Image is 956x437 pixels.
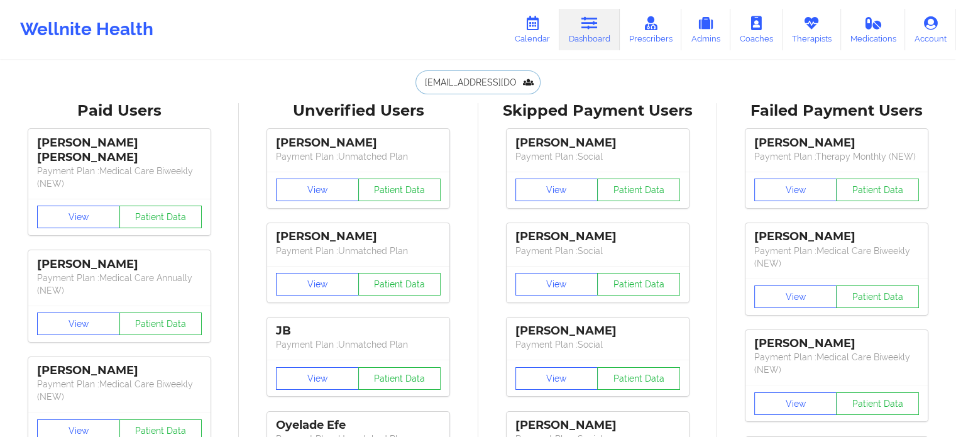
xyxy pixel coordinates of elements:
button: Patient Data [119,206,202,228]
a: Prescribers [620,9,682,50]
button: Patient Data [597,367,680,390]
div: Failed Payment Users [726,101,947,121]
div: [PERSON_NAME] [37,363,202,378]
div: Oyelade Efe [276,418,441,433]
a: Admins [681,9,730,50]
div: [PERSON_NAME] [515,136,680,150]
button: Patient Data [358,179,441,201]
button: View [276,367,359,390]
div: [PERSON_NAME] [754,136,919,150]
button: View [37,206,120,228]
p: Payment Plan : Therapy Monthly (NEW) [754,150,919,163]
div: Unverified Users [248,101,469,121]
div: Paid Users [9,101,230,121]
button: Patient Data [836,392,919,415]
button: Patient Data [358,273,441,296]
button: View [515,273,598,296]
a: Account [905,9,956,50]
a: Therapists [783,9,841,50]
a: Calendar [505,9,559,50]
button: Patient Data [836,179,919,201]
button: Patient Data [119,313,202,335]
button: View [754,285,837,308]
div: [PERSON_NAME] [515,324,680,338]
button: View [515,179,598,201]
p: Payment Plan : Medical Care Biweekly (NEW) [754,245,919,270]
a: Coaches [730,9,783,50]
div: [PERSON_NAME] [37,257,202,272]
div: [PERSON_NAME] [276,230,441,244]
p: Payment Plan : Unmatched Plan [276,245,441,257]
a: Medications [841,9,906,50]
div: [PERSON_NAME] [PERSON_NAME] [37,136,202,165]
div: JB [276,324,441,338]
p: Payment Plan : Social [515,150,680,163]
p: Payment Plan : Medical Care Biweekly (NEW) [754,351,919,376]
button: Patient Data [358,367,441,390]
p: Payment Plan : Social [515,338,680,351]
p: Payment Plan : Medical Care Biweekly (NEW) [37,378,202,403]
button: View [515,367,598,390]
a: Dashboard [559,9,620,50]
p: Payment Plan : Unmatched Plan [276,150,441,163]
p: Payment Plan : Social [515,245,680,257]
div: [PERSON_NAME] [515,418,680,433]
button: View [37,313,120,335]
button: View [276,273,359,296]
button: Patient Data [597,273,680,296]
button: View [754,392,837,415]
div: [PERSON_NAME] [754,230,919,244]
button: View [276,179,359,201]
button: Patient Data [597,179,680,201]
div: [PERSON_NAME] [515,230,680,244]
p: Payment Plan : Unmatched Plan [276,338,441,351]
button: Patient Data [836,285,919,308]
div: Skipped Payment Users [487,101,708,121]
div: [PERSON_NAME] [276,136,441,150]
div: [PERSON_NAME] [754,336,919,351]
button: View [754,179,837,201]
p: Payment Plan : Medical Care Biweekly (NEW) [37,165,202,190]
p: Payment Plan : Medical Care Annually (NEW) [37,272,202,297]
